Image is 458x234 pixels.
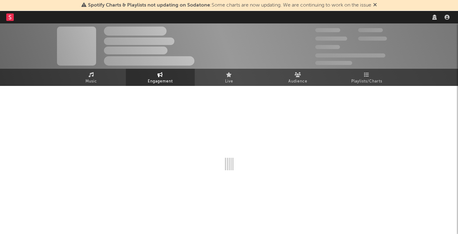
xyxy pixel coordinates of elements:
[315,37,347,41] span: 50,000,000
[148,78,173,85] span: Engagement
[88,3,210,8] span: Spotify Charts & Playlists not updating on Sodatone
[288,78,307,85] span: Audience
[315,45,340,49] span: 100,000
[358,37,387,41] span: 1,000,000
[315,53,385,57] span: 50,000,000 Monthly Listeners
[351,78,382,85] span: Playlists/Charts
[264,69,332,86] a: Audience
[373,3,377,8] span: Dismiss
[358,28,383,32] span: 100,000
[315,28,340,32] span: 300,000
[195,69,264,86] a: Live
[332,69,401,86] a: Playlists/Charts
[315,61,352,65] span: Jump Score: 85.0
[225,78,233,85] span: Live
[57,69,126,86] a: Music
[88,3,371,8] span: : Some charts are now updating. We are continuing to work on the issue
[126,69,195,86] a: Engagement
[85,78,97,85] span: Music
